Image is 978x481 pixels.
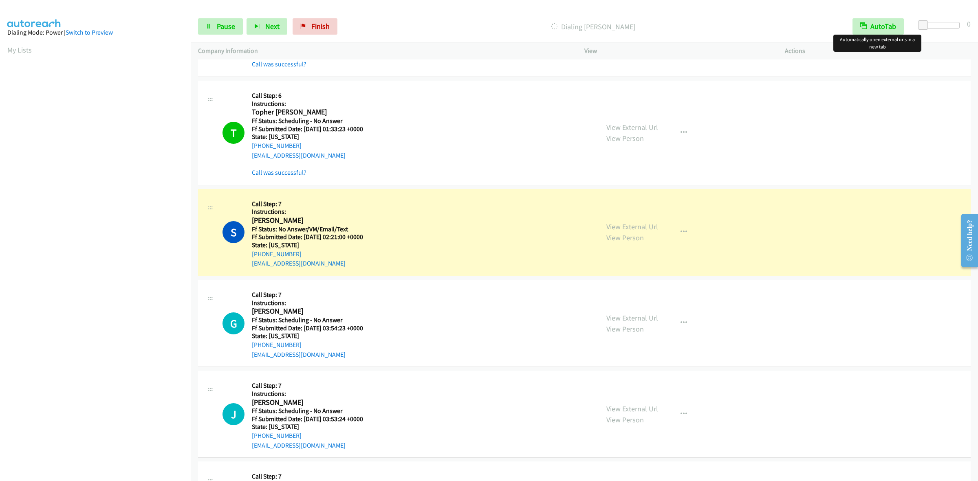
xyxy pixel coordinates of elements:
p: Company Information [198,46,570,56]
h5: Call Step: 6 [252,92,373,100]
h5: Instructions: [252,390,373,398]
h5: Ff Status: No Answer/VM/Email/Text [252,225,373,233]
button: AutoTab [852,18,904,35]
h1: J [222,403,244,425]
span: Pause [217,22,235,31]
h2: [PERSON_NAME] [252,398,373,407]
a: Switch to Preview [66,29,113,36]
h5: Call Step: 7 [252,291,373,299]
h5: Ff Submitted Date: [DATE] 03:53:24 +0000 [252,415,373,423]
div: The call is yet to be attempted [222,312,244,334]
div: Automatically open external urls in a new tab [833,35,921,52]
a: View Person [606,134,644,143]
iframe: Dialpad [7,63,191,450]
a: View External Url [606,404,658,413]
p: Actions [785,46,971,56]
a: [EMAIL_ADDRESS][DOMAIN_NAME] [252,441,346,449]
h5: Instructions: [252,100,373,108]
a: View Person [606,233,644,242]
h5: State: [US_STATE] [252,332,373,340]
div: 0 [967,18,971,29]
div: Delay between calls (in seconds) [922,22,960,29]
h2: Topher [PERSON_NAME] [252,108,373,117]
h5: Instructions: [252,208,373,216]
a: [PHONE_NUMBER] [252,250,302,258]
a: [EMAIL_ADDRESS][DOMAIN_NAME] [252,152,346,159]
a: [EMAIL_ADDRESS][DOMAIN_NAME] [252,259,346,267]
a: [PHONE_NUMBER] [252,142,302,149]
h2: [PERSON_NAME] [252,307,373,316]
span: Finish [311,22,330,31]
h5: Ff Submitted Date: [DATE] 03:54:23 +0000 [252,324,373,332]
h5: Call Step: 7 [252,200,373,208]
a: Pause [198,18,243,35]
a: Call was successful? [252,60,306,68]
h5: Ff Submitted Date: [DATE] 02:21:00 +0000 [252,233,373,241]
h5: Instructions: [252,299,373,307]
h1: G [222,312,244,334]
a: My Lists [7,45,32,55]
div: Dialing Mode: Power | [7,28,183,37]
h2: [PERSON_NAME] [252,216,373,225]
a: View External Url [606,222,658,231]
p: Dialing [PERSON_NAME] [348,21,838,32]
a: View Person [606,415,644,424]
iframe: Resource Center [954,208,978,273]
div: The call is yet to be attempted [222,403,244,425]
a: Finish [293,18,337,35]
h5: Ff Status: Scheduling - No Answer [252,117,373,125]
h5: State: [US_STATE] [252,423,373,431]
button: Next [247,18,287,35]
a: [PHONE_NUMBER] [252,341,302,349]
a: View External Url [606,123,658,132]
h1: T [222,122,244,144]
h5: Call Step: 7 [252,382,373,390]
h5: State: [US_STATE] [252,133,373,141]
h5: Call Step: 7 [252,472,373,481]
h1: S [222,221,244,243]
a: [PHONE_NUMBER] [252,432,302,439]
p: View [584,46,770,56]
a: View External Url [606,313,658,323]
h5: Ff Status: Scheduling - No Answer [252,407,373,415]
a: [EMAIL_ADDRESS][DOMAIN_NAME] [252,351,346,358]
h5: Ff Submitted Date: [DATE] 01:33:23 +0000 [252,125,373,133]
span: Next [265,22,280,31]
h5: State: [US_STATE] [252,241,373,249]
a: View Person [606,324,644,334]
a: Call was successful? [252,169,306,176]
h5: Ff Status: Scheduling - No Answer [252,316,373,324]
